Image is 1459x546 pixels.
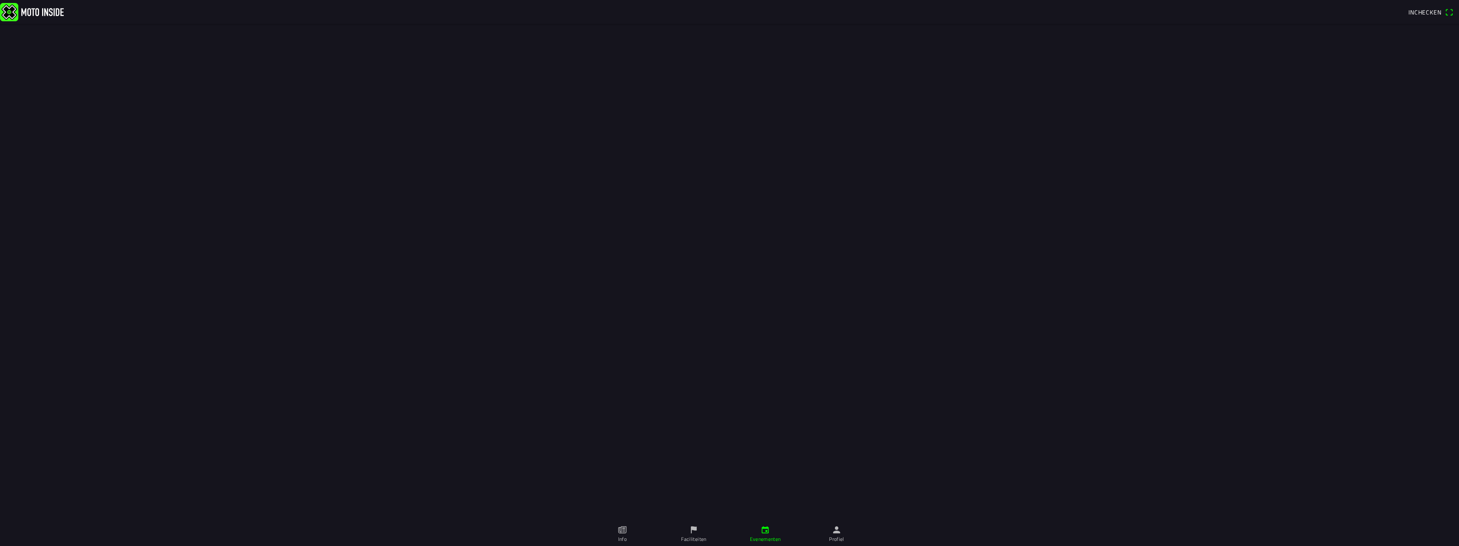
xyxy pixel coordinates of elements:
[750,535,781,543] ion-label: Evenementen
[618,525,627,535] ion-icon: paper
[1404,5,1457,19] a: Incheckenqr scanner
[1408,8,1442,17] span: Inchecken
[761,525,770,535] ion-icon: calendar
[689,525,698,535] ion-icon: flag
[832,525,841,535] ion-icon: person
[681,535,706,543] ion-label: Faciliteiten
[829,535,844,543] ion-label: Profiel
[618,535,627,543] ion-label: Info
